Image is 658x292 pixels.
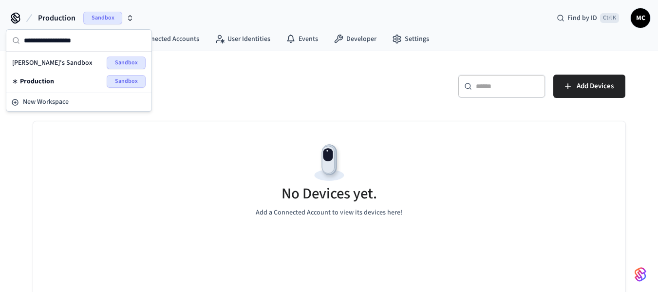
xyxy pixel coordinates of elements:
[6,52,151,93] div: Suggestions
[553,75,625,98] button: Add Devices
[577,80,614,93] span: Add Devices
[278,30,326,48] a: Events
[635,267,646,282] img: SeamLogoGradient.69752ec5.svg
[567,13,597,23] span: Find by ID
[33,75,323,95] h5: Devices
[207,30,278,48] a: User Identities
[20,77,54,86] span: Production
[326,30,384,48] a: Developer
[38,12,75,24] span: Production
[600,13,619,23] span: Ctrl K
[12,58,93,68] span: [PERSON_NAME]'s Sandbox
[107,75,146,88] span: Sandbox
[107,57,146,69] span: Sandbox
[7,94,150,110] button: New Workspace
[119,30,207,48] a: Connected Accounts
[549,9,627,27] div: Find by IDCtrl K
[83,12,122,24] span: Sandbox
[384,30,437,48] a: Settings
[256,208,402,218] p: Add a Connected Account to view its devices here!
[307,141,351,185] img: Devices Empty State
[631,8,650,28] button: MC
[632,9,649,27] span: MC
[23,97,69,107] span: New Workspace
[282,184,377,204] h5: No Devices yet.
